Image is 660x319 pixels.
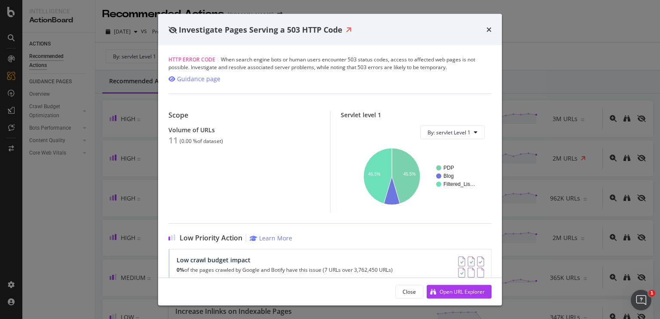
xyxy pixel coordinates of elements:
[259,234,292,242] div: Learn More
[250,234,292,242] a: Learn More
[168,56,215,63] span: HTTP Error Code
[631,290,651,310] iframe: Intercom live chat
[427,285,492,298] button: Open URL Explorer
[403,171,415,176] text: 45.5%
[348,146,482,206] svg: A chart.
[177,266,184,273] strong: 0%
[458,256,484,278] img: AY0oso9MOvYAAAAASUVORK5CYII=
[177,75,220,83] div: Guidance page
[486,24,492,35] div: times
[395,285,423,298] button: Close
[180,138,223,144] div: ( 0.00 % of dataset )
[168,56,492,71] div: When search engine bots or human users encounter 503 status codes, access to affected web pages i...
[217,56,220,63] span: |
[168,75,220,83] a: Guidance page
[443,165,454,171] text: PDP
[428,128,471,136] span: By: servlet Level 1
[341,111,492,118] div: Servlet level 1
[177,256,393,264] div: Low crawl budget impact
[443,181,475,187] text: Filtered_Lis…
[180,234,242,242] span: Low Priority Action
[168,26,177,33] div: eye-slash
[420,125,485,139] button: By: servlet Level 1
[177,267,393,273] p: of the pages crawled by Google and Botify have this issue (7 URLs over 3,762,450 URLs)
[403,288,416,295] div: Close
[168,126,320,134] div: Volume of URLs
[168,111,320,119] div: Scope
[440,288,485,295] div: Open URL Explorer
[648,290,655,297] span: 1
[168,135,178,146] div: 11
[443,173,454,179] text: Blog
[158,14,502,305] div: modal
[368,171,380,176] text: 45.5%
[179,24,342,34] span: Investigate Pages Serving a 503 HTTP Code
